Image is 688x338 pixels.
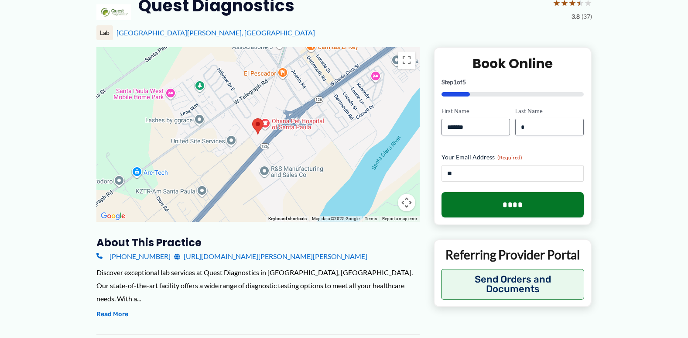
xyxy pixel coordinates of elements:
[441,247,585,262] p: Referring Provider Portal
[515,107,584,115] label: Last Name
[572,11,580,22] span: 3.8
[312,216,359,221] span: Map data ©2025 Google
[462,78,466,86] span: 5
[441,269,585,300] button: Send Orders and Documents
[116,28,315,37] a: [GEOGRAPHIC_DATA][PERSON_NAME], [GEOGRAPHIC_DATA]
[99,210,127,222] a: Open this area in Google Maps (opens a new window)
[96,250,171,263] a: [PHONE_NUMBER]
[398,52,415,69] button: Toggle fullscreen view
[453,78,457,86] span: 1
[442,79,584,85] p: Step of
[497,154,522,161] span: (Required)
[442,55,584,72] h2: Book Online
[96,25,113,40] div: Lab
[382,216,417,221] a: Report a map error
[174,250,367,263] a: [URL][DOMAIN_NAME][PERSON_NAME][PERSON_NAME]
[99,210,127,222] img: Google
[96,309,128,320] button: Read More
[442,153,584,162] label: Your Email Address
[96,266,420,305] div: Discover exceptional lab services at Quest Diagnostics in [GEOGRAPHIC_DATA], [GEOGRAPHIC_DATA]. O...
[96,236,420,249] h3: About this practice
[365,216,377,221] a: Terms (opens in new tab)
[268,216,307,222] button: Keyboard shortcuts
[582,11,592,22] span: (37)
[442,107,510,115] label: First Name
[398,194,415,211] button: Map camera controls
